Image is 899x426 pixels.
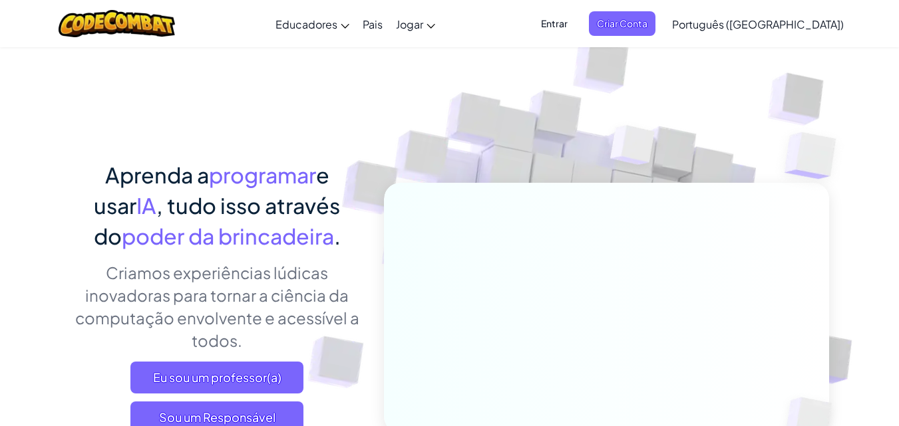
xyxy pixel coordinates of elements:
[396,17,423,31] font: Jogar
[275,17,337,31] font: Educadores
[541,17,568,29] font: Entrar
[153,370,281,385] font: Eu sou um professor(a)
[136,192,156,219] font: IA
[122,223,334,249] font: poder da brincadeira
[672,17,844,31] font: Português ([GEOGRAPHIC_DATA])
[356,6,389,42] a: Pais
[105,161,209,188] font: Aprenda a
[589,11,655,36] button: Criar Conta
[363,17,383,31] font: Pais
[585,99,681,198] img: Cubos sobrepostos
[533,11,576,36] button: Entrar
[758,100,873,212] img: Cubos sobrepostos
[389,6,442,42] a: Jogar
[269,6,356,42] a: Educadores
[597,17,647,29] font: Criar Conta
[665,6,850,42] a: Português ([GEOGRAPHIC_DATA])
[130,362,303,393] a: Eu sou um professor(a)
[209,161,316,188] font: programar
[94,192,341,249] font: , tudo isso através do
[59,10,175,37] img: Logotipo do CodeCombat
[75,263,359,350] font: Criamos experiências lúdicas inovadoras para tornar a ciência da computação envolvente e acessíve...
[334,223,341,249] font: .
[159,409,275,425] font: Sou um Responsável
